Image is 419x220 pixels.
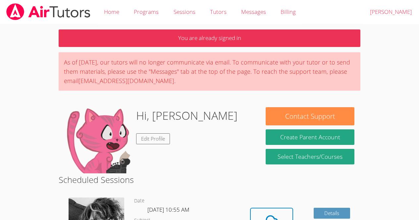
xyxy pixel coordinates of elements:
[59,29,360,47] p: You are already signed in
[241,8,266,16] span: Messages
[314,208,350,219] a: Details
[266,129,354,145] button: Create Parent Account
[266,149,354,164] a: Select Teachers/Courses
[147,206,189,213] span: [DATE] 10:55 AM
[134,197,144,205] dt: Date
[65,107,131,173] img: default.png
[59,173,360,186] h2: Scheduled Sessions
[6,3,91,20] img: airtutors_banner-c4298cdbf04f3fff15de1276eac7730deb9818008684d7c2e4769d2f7ddbe033.png
[136,107,237,124] h1: Hi, [PERSON_NAME]
[136,133,170,144] a: Edit Profile
[59,52,360,91] div: As of [DATE], our tutors will no longer communicate via email. To communicate with your tutor or ...
[266,107,354,125] button: Contact Support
